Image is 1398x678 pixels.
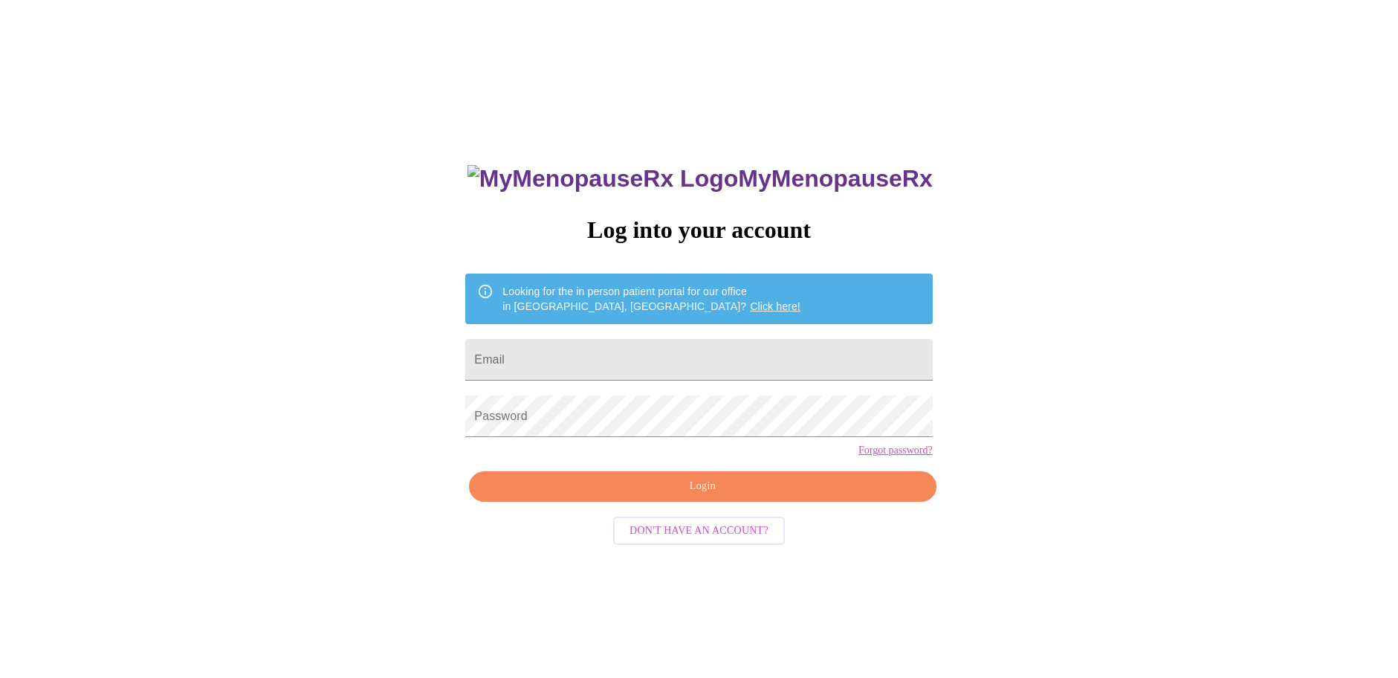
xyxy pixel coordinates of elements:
span: Login [486,477,919,496]
span: Don't have an account? [630,522,768,540]
a: Click here! [750,300,800,312]
button: Login [469,471,936,502]
h3: MyMenopauseRx [467,165,933,193]
a: Forgot password? [858,445,933,456]
img: MyMenopauseRx Logo [467,165,738,193]
a: Don't have an account? [609,523,789,536]
button: Don't have an account? [613,517,785,546]
h3: Log into your account [465,216,932,244]
div: Looking for the in person patient portal for our office in [GEOGRAPHIC_DATA], [GEOGRAPHIC_DATA]? [502,278,800,320]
